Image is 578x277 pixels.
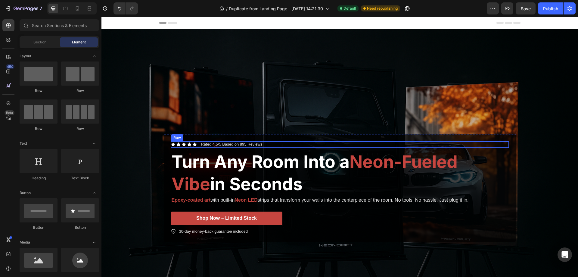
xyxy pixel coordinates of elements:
div: Heading [20,175,57,181]
button: 7 [2,2,45,14]
div: Row [20,88,57,93]
iframe: To enrich screen reader interactions, please activate Accessibility in Grammarly extension settings [101,17,578,277]
span: Default [343,6,356,11]
div: Row [61,88,99,93]
span: Text [20,141,27,146]
span: Section [33,39,46,45]
input: Search Sections & Elements [20,19,99,31]
div: Button [20,225,57,230]
span: Need republishing [367,6,398,11]
strong: Neon LED [133,181,156,186]
span: Duplicate from Landing Page - [DATE] 14:21:30 [229,5,323,12]
p: 30-day money-back guarantee included [78,212,146,218]
span: Toggle open [89,188,99,198]
div: Publish [543,5,558,12]
div: Beta [5,110,14,115]
span: Element [72,39,86,45]
div: Open Intercom Messenger [558,247,572,262]
span: Save [521,6,531,11]
div: Button [61,225,99,230]
span: Button [20,190,31,196]
span: Toggle open [89,238,99,247]
div: Row [20,126,57,131]
div: Undo/Redo [113,2,138,14]
span: / [226,5,228,12]
div: 450 [6,64,14,69]
div: Row [61,126,99,131]
div: Text Block [61,175,99,181]
span: Toggle open [89,139,99,148]
span: Layout [20,53,31,59]
span: Toggle open [89,51,99,61]
p: Shop Now – Limited Stock [95,198,155,205]
button: Save [516,2,536,14]
p: 7 [39,5,42,12]
span: Media [20,240,30,245]
a: Shop Now – Limited Stock [70,195,181,208]
button: Publish [538,2,563,14]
